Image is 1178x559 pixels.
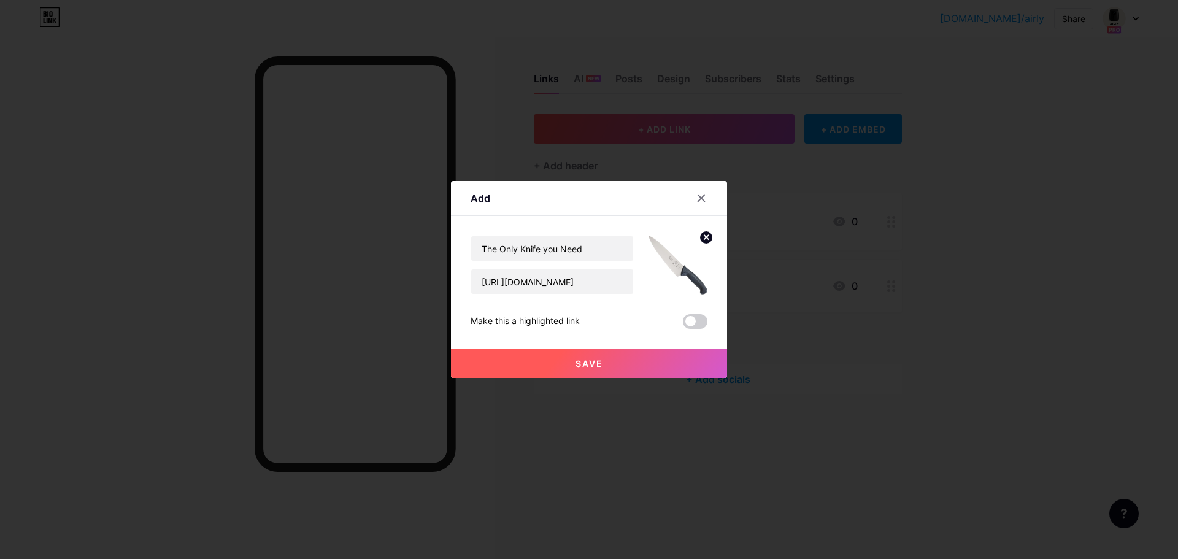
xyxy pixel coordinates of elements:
input: Title [471,236,633,261]
img: link_thumbnail [649,236,707,295]
button: Save [451,349,727,378]
div: Add [471,191,490,206]
span: Save [576,358,603,369]
input: URL [471,269,633,294]
div: Make this a highlighted link [471,314,580,329]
